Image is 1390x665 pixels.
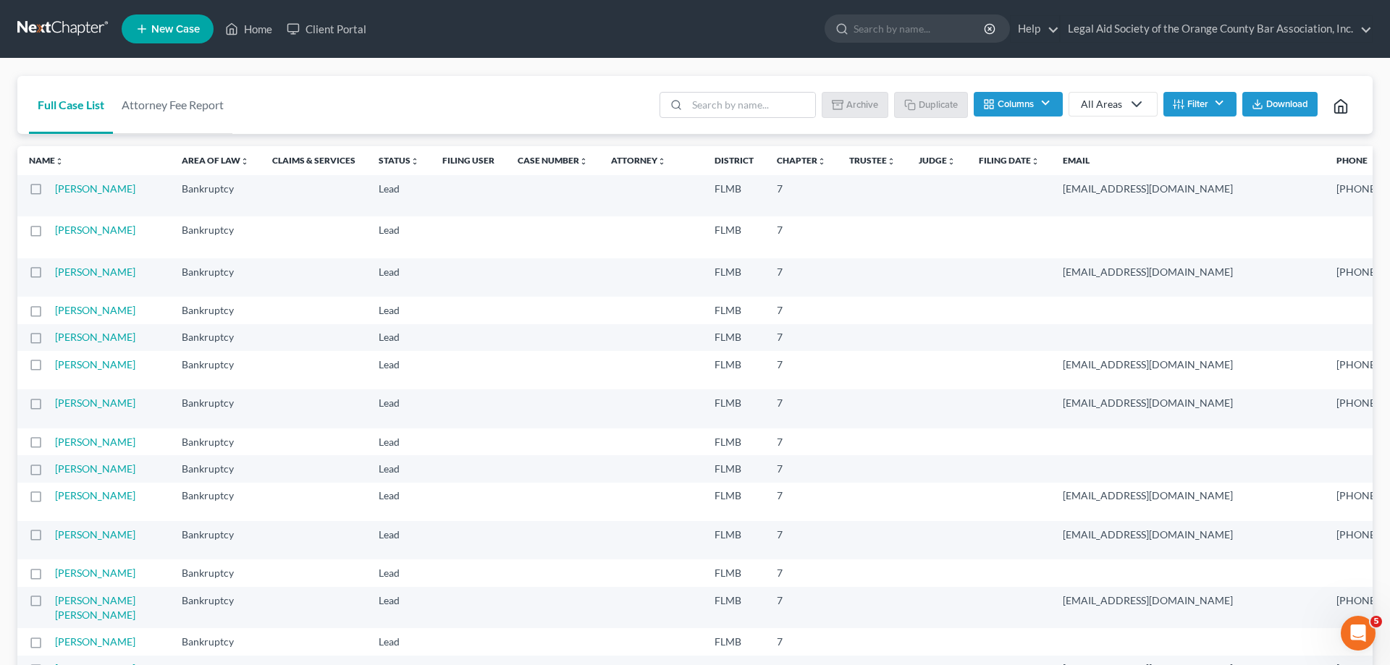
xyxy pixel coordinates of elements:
td: Bankruptcy [170,175,261,216]
td: Lead [367,559,431,586]
td: FLMB [703,521,765,559]
td: FLMB [703,587,765,628]
td: 7 [765,216,838,258]
td: Lead [367,628,431,655]
td: FLMB [703,324,765,351]
a: Help [1011,16,1059,42]
a: Chapterunfold_more [777,155,826,166]
td: Lead [367,351,431,389]
td: 7 [765,521,838,559]
td: FLMB [703,258,765,297]
td: Bankruptcy [170,258,261,297]
a: Legal Aid Society of the Orange County Bar Association, Inc. [1061,16,1372,42]
td: Bankruptcy [170,483,261,521]
a: Attorney Fee Report [113,76,232,134]
a: Full Case List [29,76,113,134]
input: Search by name... [854,15,986,42]
td: FLMB [703,628,765,655]
td: Lead [367,587,431,628]
td: Bankruptcy [170,389,261,428]
span: 5 [1370,616,1382,627]
a: Filing Dateunfold_more [979,155,1040,166]
i: unfold_more [410,157,419,166]
pre: [EMAIL_ADDRESS][DOMAIN_NAME] [1063,593,1313,608]
pre: [EMAIL_ADDRESS][DOMAIN_NAME] [1063,265,1313,279]
a: Client Portal [279,16,374,42]
td: 7 [765,258,838,297]
a: [PERSON_NAME] [55,528,135,541]
td: Bankruptcy [170,521,261,559]
th: Claims & Services [261,146,367,175]
button: Filter [1163,92,1237,117]
a: Statusunfold_more [379,155,419,166]
a: Case Numberunfold_more [518,155,588,166]
span: New Case [151,24,200,35]
td: Lead [367,389,431,428]
td: Bankruptcy [170,324,261,351]
td: FLMB [703,455,765,482]
td: Bankruptcy [170,559,261,586]
a: [PERSON_NAME] [55,489,135,501]
button: Download [1242,92,1318,117]
a: [PERSON_NAME] [55,358,135,370]
i: unfold_more [240,157,249,166]
i: unfold_more [55,157,64,166]
pre: [EMAIL_ADDRESS][DOMAIN_NAME] [1063,528,1313,542]
td: FLMB [703,351,765,389]
i: unfold_more [817,157,826,166]
pre: [EMAIL_ADDRESS][DOMAIN_NAME] [1063,357,1313,372]
a: Attorneyunfold_more [611,155,666,166]
th: Email [1051,146,1325,175]
iframe: Intercom live chat [1341,616,1376,651]
i: unfold_more [887,157,896,166]
td: Bankruptcy [170,297,261,323]
i: unfold_more [1031,157,1040,166]
a: [PERSON_NAME] [55,436,135,448]
td: Bankruptcy [170,587,261,628]
td: FLMB [703,175,765,216]
td: Bankruptcy [170,455,261,482]
td: Bankruptcy [170,216,261,258]
td: 7 [765,324,838,351]
td: 7 [765,351,838,389]
a: Nameunfold_more [29,155,64,166]
td: 7 [765,483,838,521]
td: 7 [765,389,838,428]
a: [PERSON_NAME] [55,266,135,278]
td: 7 [765,587,838,628]
td: Bankruptcy [170,351,261,389]
a: [PERSON_NAME] [55,182,135,195]
td: Lead [367,175,431,216]
pre: [EMAIL_ADDRESS][DOMAIN_NAME] [1063,396,1313,410]
td: Lead [367,297,431,323]
a: [PERSON_NAME] [PERSON_NAME] [55,594,135,621]
a: [PERSON_NAME] [55,567,135,579]
a: Judgeunfold_more [919,155,956,166]
a: [PERSON_NAME] [55,462,135,475]
td: FLMB [703,428,765,455]
i: unfold_more [579,157,588,166]
td: 7 [765,559,838,586]
td: 7 [765,428,838,455]
th: Filing User [431,146,506,175]
td: FLMB [703,216,765,258]
pre: [EMAIL_ADDRESS][DOMAIN_NAME] [1063,182,1313,196]
td: FLMB [703,389,765,428]
td: Lead [367,428,431,455]
td: Bankruptcy [170,428,261,455]
input: Search by name... [687,93,815,117]
a: [PERSON_NAME] [55,331,135,343]
i: unfold_more [947,157,956,166]
a: [PERSON_NAME] [55,397,135,409]
a: Home [218,16,279,42]
td: FLMB [703,483,765,521]
span: Download [1266,98,1308,110]
pre: [EMAIL_ADDRESS][DOMAIN_NAME] [1063,488,1313,503]
td: FLMB [703,559,765,586]
td: Bankruptcy [170,628,261,655]
th: District [703,146,765,175]
td: 7 [765,455,838,482]
div: All Areas [1081,97,1122,111]
td: FLMB [703,297,765,323]
td: Lead [367,521,431,559]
